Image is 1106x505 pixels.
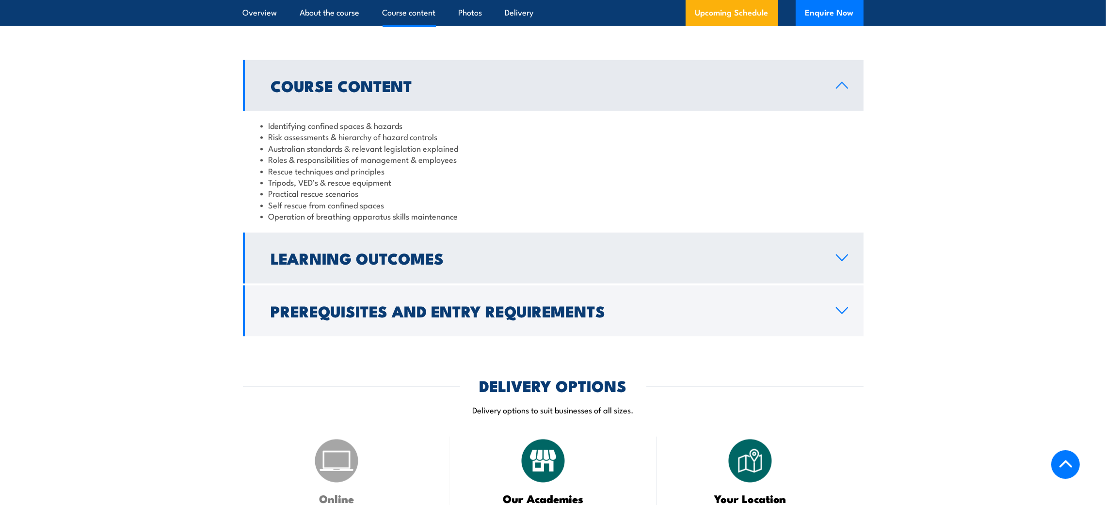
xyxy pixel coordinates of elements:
li: Roles & responsibilities of management & employees [260,154,846,165]
a: Course Content [243,60,864,111]
li: Risk assessments & hierarchy of hazard controls [260,131,846,142]
h3: Your Location [681,493,820,504]
li: Practical rescue scenarios [260,188,846,199]
h2: Course Content [271,79,820,92]
h2: Learning Outcomes [271,251,820,265]
h2: Prerequisites and Entry Requirements [271,304,820,317]
li: Self rescue from confined spaces [260,199,846,210]
a: Prerequisites and Entry Requirements [243,285,864,336]
li: Tripods, VED’s & rescue equipment [260,176,846,188]
li: Identifying confined spaces & hazards [260,120,846,131]
li: Australian standards & relevant legislation explained [260,142,846,154]
li: Rescue techniques and principles [260,165,846,176]
li: Operation of breathing apparatus skills maintenance [260,210,846,221]
h3: Our Academies [474,493,613,504]
a: Learning Outcomes [243,233,864,284]
h3: Online [267,493,406,504]
p: Delivery options to suit businesses of all sizes. [243,404,864,415]
h2: DELIVERY OPTIONS [480,379,627,392]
